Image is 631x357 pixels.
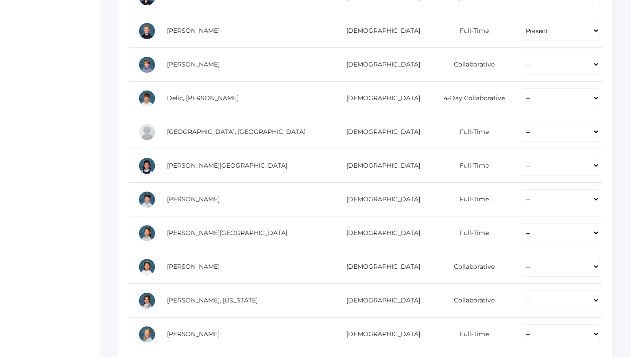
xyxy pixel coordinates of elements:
td: [DEMOGRAPHIC_DATA] [331,250,430,284]
a: [PERSON_NAME] [167,330,220,338]
td: Full-Time [429,115,512,149]
td: [DEMOGRAPHIC_DATA] [331,48,430,82]
td: [DEMOGRAPHIC_DATA] [331,14,430,48]
td: Collaborative [429,48,512,82]
div: Easton Ferris [138,123,156,141]
td: [DEMOGRAPHIC_DATA] [331,284,430,318]
td: Full-Time [429,149,512,183]
div: Lila Lau [138,258,156,276]
div: William Hibbard [138,191,156,208]
a: [PERSON_NAME][GEOGRAPHIC_DATA] [167,229,287,237]
a: [PERSON_NAME] [167,60,220,68]
a: [GEOGRAPHIC_DATA], [GEOGRAPHIC_DATA] [167,128,306,136]
td: [DEMOGRAPHIC_DATA] [331,82,430,115]
td: [DEMOGRAPHIC_DATA] [331,183,430,216]
div: Sofia La Rosa [138,224,156,242]
td: [DEMOGRAPHIC_DATA] [331,318,430,351]
td: [DEMOGRAPHIC_DATA] [331,149,430,183]
div: Luka Delic [138,90,156,107]
div: Chloe Lewis [138,326,156,343]
div: Jack Crosby [138,56,156,74]
a: [PERSON_NAME] [167,27,220,35]
td: Full-Time [429,183,512,216]
a: Delic, [PERSON_NAME] [167,94,239,102]
div: Victoria Harutyunyan [138,157,156,175]
div: Georgia Lee [138,292,156,310]
td: [DEMOGRAPHIC_DATA] [331,115,430,149]
a: [PERSON_NAME], [US_STATE] [167,296,258,304]
td: Full-Time [429,216,512,250]
td: Collaborative [429,250,512,284]
td: [DEMOGRAPHIC_DATA] [331,216,430,250]
td: Full-Time [429,14,512,48]
div: Brody Bigley [138,22,156,40]
td: 4-Day Collaborative [429,82,512,115]
a: [PERSON_NAME][GEOGRAPHIC_DATA] [167,161,287,169]
td: Collaborative [429,284,512,318]
a: [PERSON_NAME] [167,263,220,271]
td: Full-Time [429,318,512,351]
a: [PERSON_NAME] [167,195,220,203]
